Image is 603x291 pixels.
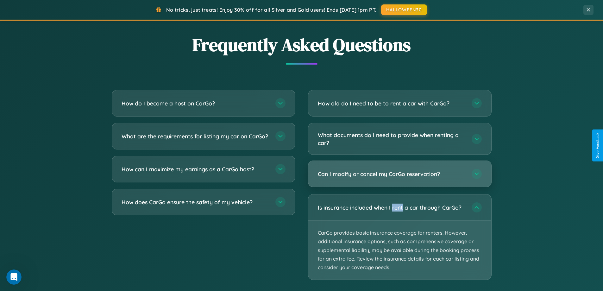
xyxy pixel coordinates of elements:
h3: How can I maximize my earnings as a CarGo host? [122,165,269,173]
h3: Is insurance included when I rent a car through CarGo? [318,204,465,212]
iframe: Intercom live chat [6,269,22,285]
h3: How do I become a host on CarGo? [122,99,269,107]
div: Give Feedback [595,133,600,158]
button: HALLOWEEN30 [381,4,427,15]
p: CarGo provides basic insurance coverage for renters. However, additional insurance options, such ... [308,221,491,280]
h2: Frequently Asked Questions [112,33,492,57]
h3: Can I modify or cancel my CarGo reservation? [318,170,465,178]
h3: How does CarGo ensure the safety of my vehicle? [122,198,269,206]
h3: What are the requirements for listing my car on CarGo? [122,132,269,140]
h3: What documents do I need to provide when renting a car? [318,131,465,147]
h3: How old do I need to be to rent a car with CarGo? [318,99,465,107]
span: No tricks, just treats! Enjoy 30% off for all Silver and Gold users! Ends [DATE] 1pm PT. [166,7,376,13]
